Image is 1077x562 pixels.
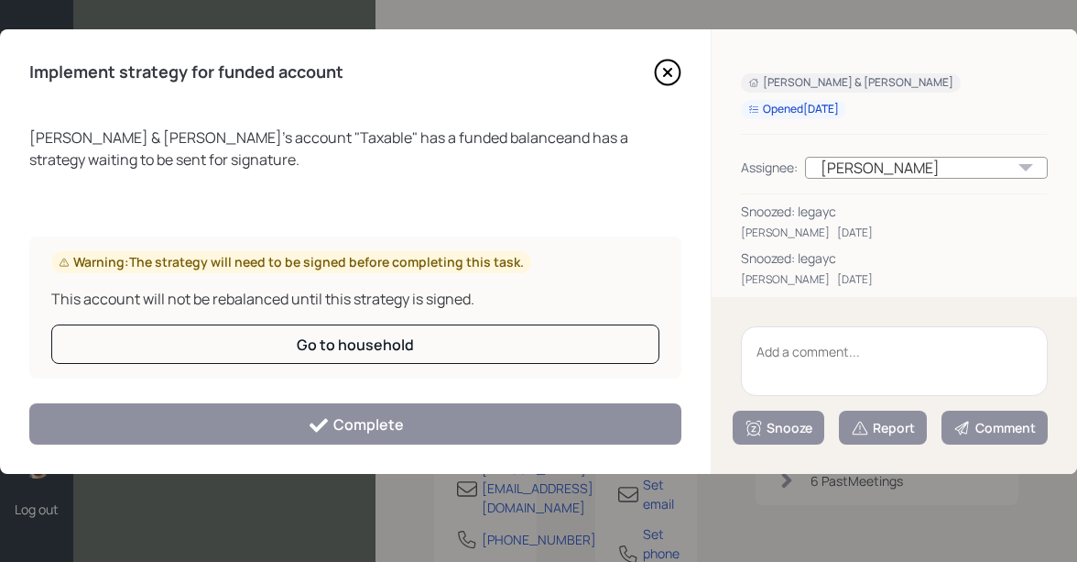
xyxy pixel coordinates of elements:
div: Comment [953,419,1036,437]
div: [PERSON_NAME] & [PERSON_NAME] 's account " Taxable " has a funded balance and has a strategy wait... [29,127,681,171]
div: [PERSON_NAME] & [PERSON_NAME] [748,75,953,91]
div: [PERSON_NAME] [805,157,1048,179]
button: Complete [29,403,681,445]
div: Snooze [745,419,812,437]
div: Go to household [297,335,414,355]
div: Report [851,419,915,437]
div: [PERSON_NAME] [741,271,830,288]
div: [DATE] [837,225,873,241]
button: Snooze [733,411,824,445]
div: Snoozed: snooze [741,295,1048,314]
button: Go to household [51,325,659,364]
div: Snoozed: legayc [741,248,1048,268]
div: Warning: The strategy will need to be signed before completing this task. [59,253,524,271]
button: Comment [941,411,1048,445]
h4: Implement strategy for funded account [29,62,343,83]
div: Assignee: [741,158,798,177]
div: Complete [308,414,404,436]
div: Snoozed: legayc [741,202,1048,221]
div: Opened [DATE] [748,102,839,117]
div: [PERSON_NAME] [741,225,830,241]
div: [DATE] [837,271,873,288]
button: Report [839,411,927,445]
div: This account will not be rebalanced until this strategy is signed. [51,288,659,310]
